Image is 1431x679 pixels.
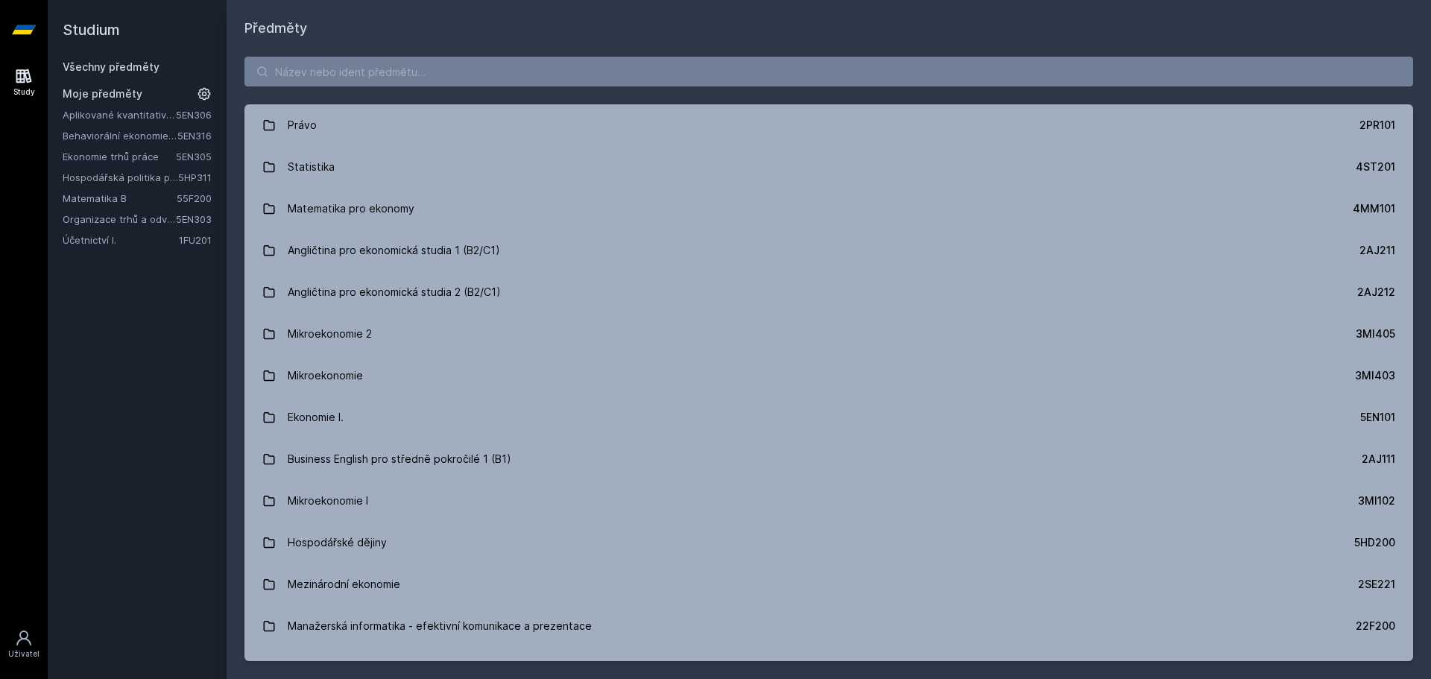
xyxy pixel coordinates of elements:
[176,109,212,121] a: 5EN306
[63,191,177,206] a: Matematika B
[1359,243,1395,258] div: 2AJ211
[63,60,159,73] a: Všechny předměty
[177,130,212,142] a: 5EN316
[244,104,1413,146] a: Právo 2PR101
[244,605,1413,647] a: Manažerská informatika - efektivní komunikace a prezentace 22F200
[1357,285,1395,300] div: 2AJ212
[63,128,177,143] a: Behaviorální ekonomie a hospodářská politika
[1356,160,1395,174] div: 4ST201
[244,230,1413,271] a: Angličtina pro ekonomická studia 1 (B2/C1) 2AJ211
[3,622,45,667] a: Uživatel
[244,480,1413,522] a: Mikroekonomie I 3MI102
[244,563,1413,605] a: Mezinárodní ekonomie 2SE221
[288,361,363,391] div: Mikroekonomie
[1354,535,1395,550] div: 5HD200
[288,194,414,224] div: Matematika pro ekonomy
[244,146,1413,188] a: Statistika 4ST201
[288,611,592,641] div: Manažerská informatika - efektivní komunikace a prezentace
[63,86,142,101] span: Moje předměty
[288,486,368,516] div: Mikroekonomie I
[176,213,212,225] a: 5EN303
[288,152,335,182] div: Statistika
[244,355,1413,397] a: Mikroekonomie 3MI403
[288,319,372,349] div: Mikroekonomie 2
[1356,619,1395,634] div: 22F200
[1356,326,1395,341] div: 3MI405
[1359,118,1395,133] div: 2PR101
[288,236,500,265] div: Angličtina pro ekonomická studia 1 (B2/C1)
[288,444,511,474] div: Business English pro středně pokročilé 1 (B1)
[179,234,212,246] a: 1FU201
[1358,493,1395,508] div: 3MI102
[1359,660,1395,675] div: 1FU201
[63,107,176,122] a: Aplikované kvantitativní metody I
[63,233,179,247] a: Účetnictví I.
[63,170,178,185] a: Hospodářská politika pro země bohaté na přírodní zdroje
[244,18,1413,39] h1: Předměty
[244,438,1413,480] a: Business English pro středně pokročilé 1 (B1) 2AJ111
[244,522,1413,563] a: Hospodářské dějiny 5HD200
[13,86,35,98] div: Study
[244,57,1413,86] input: Název nebo ident předmětu…
[1358,577,1395,592] div: 2SE221
[177,192,212,204] a: 55F200
[63,149,176,164] a: Ekonomie trhů práce
[1355,368,1395,383] div: 3MI403
[288,569,400,599] div: Mezinárodní ekonomie
[1360,410,1395,425] div: 5EN101
[288,402,344,432] div: Ekonomie I.
[8,648,40,660] div: Uživatel
[63,212,176,227] a: Organizace trhů a odvětví
[244,313,1413,355] a: Mikroekonomie 2 3MI405
[244,188,1413,230] a: Matematika pro ekonomy 4MM101
[288,277,501,307] div: Angličtina pro ekonomická studia 2 (B2/C1)
[288,110,317,140] div: Právo
[244,397,1413,438] a: Ekonomie I. 5EN101
[1362,452,1395,467] div: 2AJ111
[288,528,387,558] div: Hospodářské dějiny
[176,151,212,162] a: 5EN305
[3,60,45,105] a: Study
[244,271,1413,313] a: Angličtina pro ekonomická studia 2 (B2/C1) 2AJ212
[1353,201,1395,216] div: 4MM101
[178,171,212,183] a: 5HP311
